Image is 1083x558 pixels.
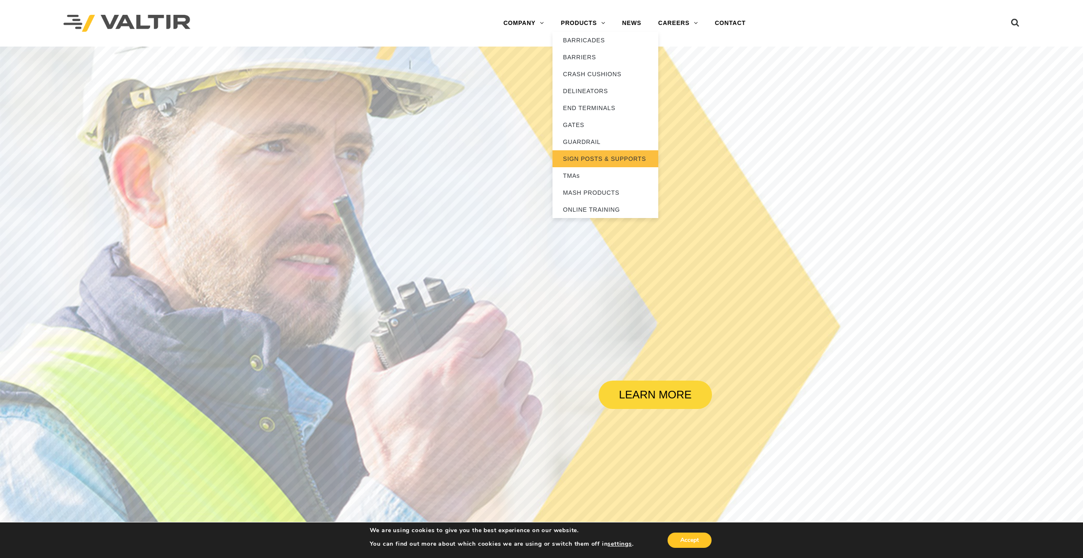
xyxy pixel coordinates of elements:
a: CRASH CUSHIONS [552,66,658,83]
a: GATES [552,116,658,133]
p: We are using cookies to give you the best experience on our website. [370,527,634,534]
img: Valtir [63,15,190,32]
p: You can find out more about which cookies we are using or switch them off in . [370,540,634,548]
a: CAREERS [650,15,706,32]
a: NEWS [614,15,650,32]
a: TMAs [552,167,658,184]
a: BARRICADES [552,32,658,49]
a: COMPANY [495,15,552,32]
a: GUARDRAIL [552,133,658,150]
a: DELINEATORS [552,83,658,99]
a: PRODUCTS [552,15,614,32]
button: Accept [668,533,712,548]
button: settings [607,540,632,548]
a: BARRIERS [552,49,658,66]
a: CONTACT [706,15,754,32]
a: MASH PRODUCTS [552,184,658,201]
a: SIGN POSTS & SUPPORTS [552,150,658,167]
a: END TERMINALS [552,99,658,116]
a: LEARN MORE [599,381,712,409]
a: ONLINE TRAINING [552,201,658,218]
